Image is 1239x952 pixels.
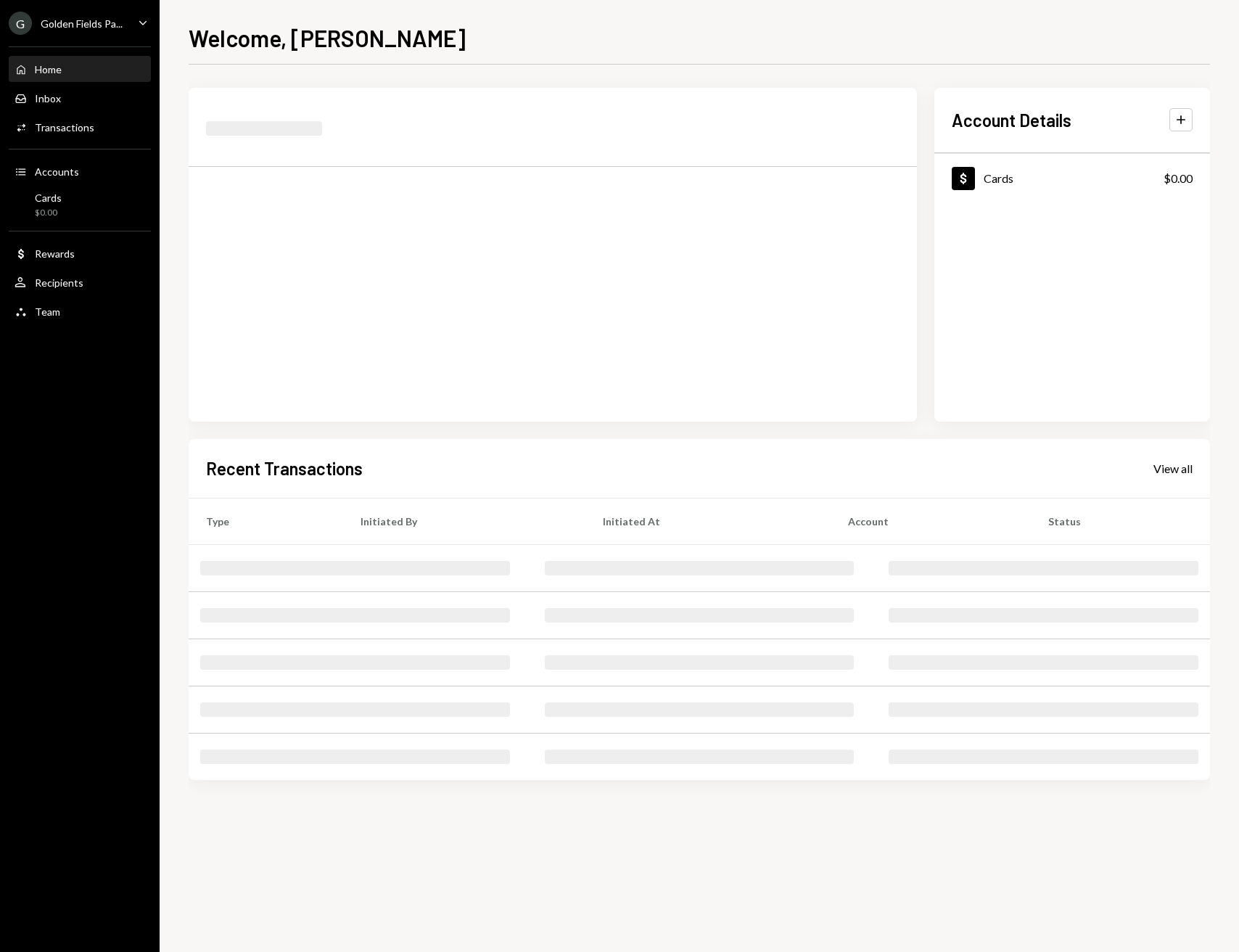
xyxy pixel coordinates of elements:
a: Team [9,298,151,324]
a: View all [1153,460,1193,476]
div: Recipients [35,276,83,289]
div: Inbox [35,92,61,104]
th: Initiated By [343,498,586,544]
div: Rewards [35,247,75,260]
div: Cards [984,171,1013,185]
a: Recipients [9,269,151,295]
a: Transactions [9,114,151,140]
a: Cards$0.00 [934,154,1210,202]
div: Home [35,63,62,75]
a: Inbox [9,85,151,111]
div: Transactions [35,121,94,134]
h2: Recent Transactions [206,456,363,480]
div: G [9,12,32,35]
h2: Account Details [952,108,1071,132]
div: View all [1153,461,1193,476]
th: Type [189,498,343,544]
div: Accounts [35,165,79,178]
div: $0.00 [35,207,62,219]
div: Golden Fields Pa... [41,17,123,30]
th: Account [831,498,1031,544]
a: Rewards [9,240,151,266]
h1: Welcome, [PERSON_NAME] [189,23,466,52]
th: Status [1031,498,1210,544]
th: Initiated At [585,498,830,544]
div: $0.00 [1164,170,1193,187]
div: Team [35,305,60,318]
a: Accounts [9,158,151,184]
a: Home [9,56,151,82]
a: Cards$0.00 [9,187,151,222]
div: Cards [35,192,62,204]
